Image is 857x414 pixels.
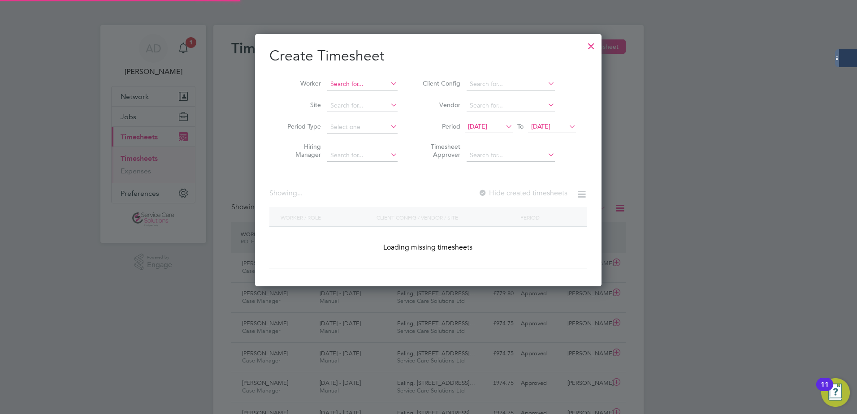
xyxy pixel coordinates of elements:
input: Search for... [467,149,555,162]
label: Client Config [420,79,460,87]
span: [DATE] [531,122,550,130]
input: Search for... [327,99,398,112]
button: Open Resource Center, 11 new notifications [821,378,850,407]
label: Period Type [281,122,321,130]
div: Showing [269,189,304,198]
input: Search for... [467,78,555,91]
label: Hide created timesheets [478,189,567,198]
span: [DATE] [468,122,487,130]
h2: Create Timesheet [269,47,587,65]
input: Search for... [327,78,398,91]
span: To [515,121,526,132]
label: Vendor [420,101,460,109]
label: Site [281,101,321,109]
div: 11 [821,384,829,396]
label: Worker [281,79,321,87]
span: ... [297,189,303,198]
label: Hiring Manager [281,142,321,159]
input: Search for... [467,99,555,112]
